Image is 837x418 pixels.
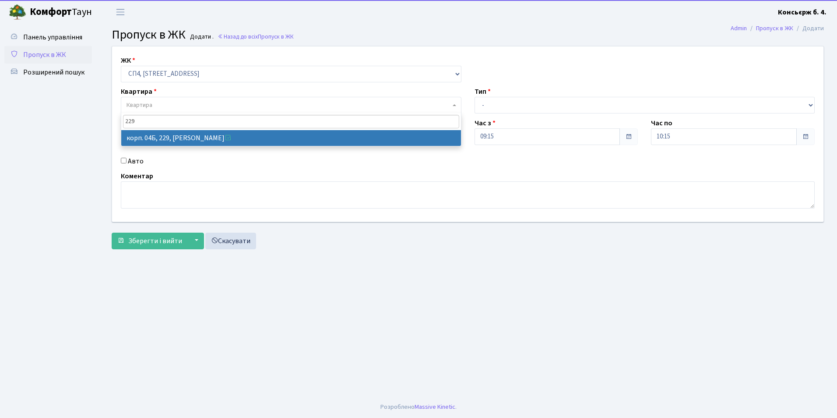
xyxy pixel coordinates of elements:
img: logo.png [9,4,26,21]
span: Панель управління [23,32,82,42]
label: Тип [475,86,491,97]
a: Панель управління [4,28,92,46]
label: Час з [475,118,496,128]
span: Зберегти і вийти [128,236,182,246]
a: Пропуск в ЖК [756,24,793,33]
a: Розширений пошук [4,64,92,81]
li: корп. 04Б, 229, [PERSON_NAME] [121,130,461,146]
span: Таун [30,5,92,20]
small: Додати . [188,33,214,41]
b: Комфорт [30,5,72,19]
span: Квартира [127,101,152,110]
a: Консьєрж б. 4. [778,7,826,18]
span: Розширений пошук [23,67,84,77]
b: Консьєрж б. 4. [778,7,826,17]
a: Admin [731,24,747,33]
label: Квартира [121,86,157,97]
label: Авто [128,156,144,166]
label: ЖК [121,55,135,66]
a: Скасувати [205,233,256,249]
label: Час по [651,118,672,128]
button: Переключити навігацію [109,5,131,19]
span: Пропуск в ЖК [23,50,66,60]
nav: breadcrumb [717,19,837,38]
a: Massive Kinetic [415,402,455,411]
a: Пропуск в ЖК [4,46,92,64]
label: Коментар [121,171,153,181]
span: Пропуск в ЖК [112,26,186,43]
div: Розроблено . [380,402,457,412]
a: Назад до всіхПропуск в ЖК [218,32,294,41]
span: Пропуск в ЖК [258,32,294,41]
button: Зберегти і вийти [112,233,188,249]
li: Додати [793,24,824,33]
